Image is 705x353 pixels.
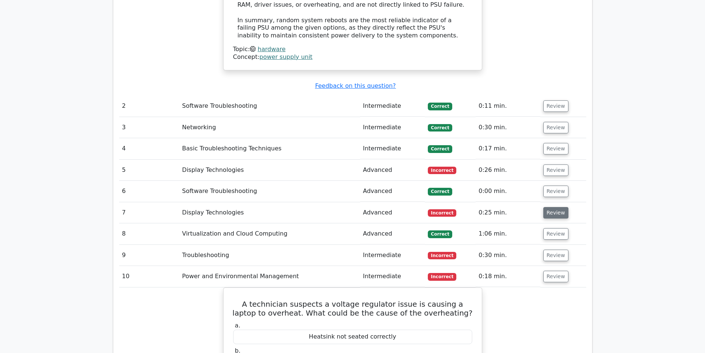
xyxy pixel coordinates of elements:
span: Incorrect [428,252,456,259]
td: 2 [119,96,179,117]
span: Correct [428,188,452,195]
td: 9 [119,245,179,266]
td: Advanced [360,160,425,181]
td: 0:17 min. [476,138,540,159]
button: Review [543,122,568,133]
td: 10 [119,266,179,287]
div: Topic: [233,46,472,53]
button: Review [543,143,568,154]
td: Software Troubleshooting [179,181,360,202]
td: Power and Environmental Management [179,266,360,287]
td: 3 [119,117,179,138]
span: Correct [428,124,452,131]
span: Incorrect [428,209,456,217]
td: 1:06 min. [476,223,540,244]
span: Incorrect [428,167,456,174]
span: Incorrect [428,273,456,280]
td: Troubleshooting [179,245,360,266]
button: Review [543,271,568,282]
a: Feedback on this question? [315,82,396,89]
td: 4 [119,138,179,159]
td: 0:30 min. [476,117,540,138]
div: Concept: [233,53,472,61]
td: Display Technologies [179,160,360,181]
td: Display Technologies [179,202,360,223]
a: hardware [258,46,285,53]
td: 5 [119,160,179,181]
td: Intermediate [360,245,425,266]
button: Review [543,100,568,112]
button: Review [543,164,568,176]
button: Review [543,250,568,261]
td: Virtualization and Cloud Computing [179,223,360,244]
td: Intermediate [360,138,425,159]
td: Intermediate [360,117,425,138]
button: Review [543,207,568,219]
td: Intermediate [360,266,425,287]
div: Heatsink not seated correctly [233,330,472,344]
button: Review [543,186,568,197]
td: 0:26 min. [476,160,540,181]
td: Software Troubleshooting [179,96,360,117]
span: a. [235,322,241,329]
span: Correct [428,145,452,153]
td: Advanced [360,202,425,223]
span: Correct [428,230,452,238]
td: Advanced [360,223,425,244]
td: 7 [119,202,179,223]
td: 0:18 min. [476,266,540,287]
td: 0:00 min. [476,181,540,202]
h5: A technician suspects a voltage regulator issue is causing a laptop to overheat. What could be th... [232,300,473,317]
td: 0:30 min. [476,245,540,266]
td: Advanced [360,181,425,202]
td: 0:25 min. [476,202,540,223]
a: power supply unit [259,53,312,60]
button: Review [543,228,568,240]
td: 0:11 min. [476,96,540,117]
td: 6 [119,181,179,202]
td: 8 [119,223,179,244]
span: Correct [428,103,452,110]
td: Networking [179,117,360,138]
td: Basic Troubleshooting Techniques [179,138,360,159]
td: Intermediate [360,96,425,117]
